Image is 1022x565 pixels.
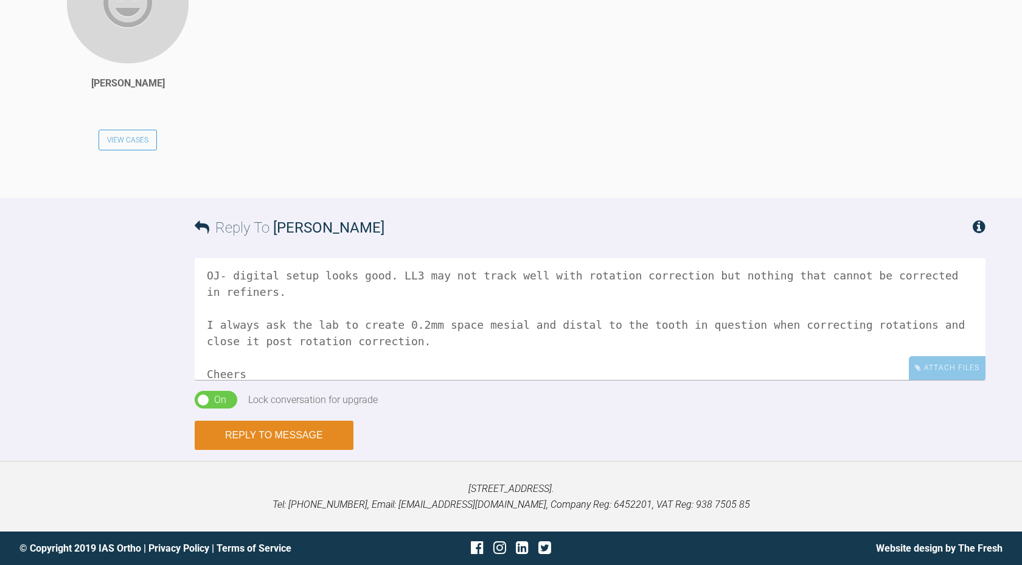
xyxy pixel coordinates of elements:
div: Attach Files [909,356,985,380]
a: Privacy Policy [148,542,209,554]
div: Lock conversation for upgrade [248,392,378,408]
p: [STREET_ADDRESS]. Tel: [PHONE_NUMBER], Email: [EMAIL_ADDRESS][DOMAIN_NAME], Company Reg: 6452201,... [19,481,1003,512]
span: [PERSON_NAME] [273,219,384,236]
button: Reply to Message [195,421,353,450]
a: View Cases [99,130,157,150]
a: Website design by The Fresh [876,542,1003,554]
h3: Reply To [195,216,384,239]
div: © Copyright 2019 IAS Ortho | | [19,541,347,556]
a: Terms of Service [217,542,291,554]
div: [PERSON_NAME] [91,75,165,91]
textarea: Hi dav OJ- digital setup looks good. LL3 may not track well with rotation correction but nothing ... [195,258,985,380]
div: On [214,392,226,408]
